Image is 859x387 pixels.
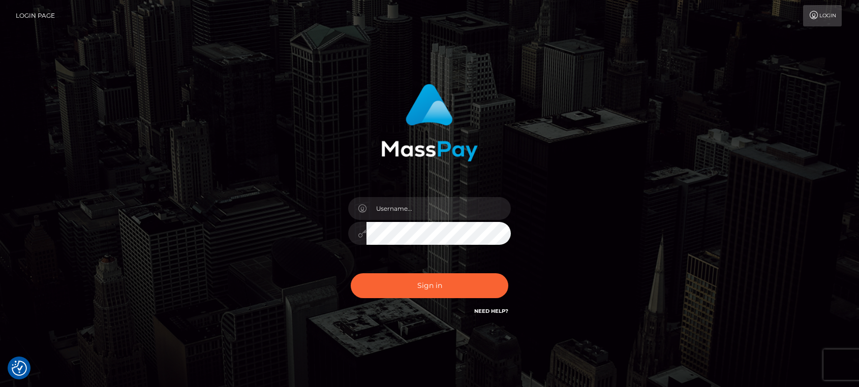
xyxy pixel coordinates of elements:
[12,361,27,376] img: Revisit consent button
[803,5,842,26] a: Login
[16,5,55,26] a: Login Page
[381,84,478,162] img: MassPay Login
[366,197,511,220] input: Username...
[474,308,508,314] a: Need Help?
[12,361,27,376] button: Consent Preferences
[351,273,508,298] button: Sign in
